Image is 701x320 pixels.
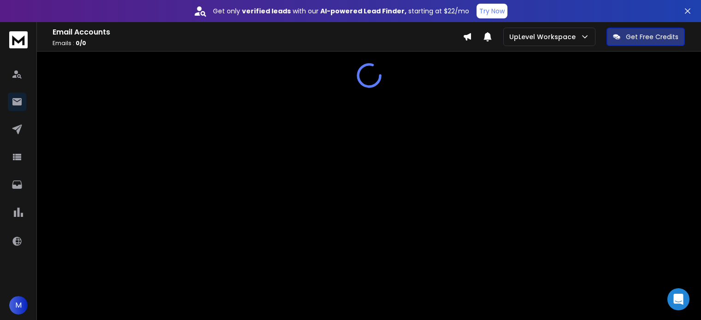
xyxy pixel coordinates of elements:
[242,6,291,16] strong: verified leads
[9,296,28,314] button: M
[9,31,28,48] img: logo
[607,28,685,46] button: Get Free Credits
[53,27,463,38] h1: Email Accounts
[53,40,463,47] p: Emails :
[626,32,678,41] p: Get Free Credits
[479,6,505,16] p: Try Now
[76,39,86,47] span: 0 / 0
[667,288,689,310] div: Open Intercom Messenger
[509,32,579,41] p: UpLevel Workspace
[320,6,406,16] strong: AI-powered Lead Finder,
[477,4,507,18] button: Try Now
[213,6,469,16] p: Get only with our starting at $22/mo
